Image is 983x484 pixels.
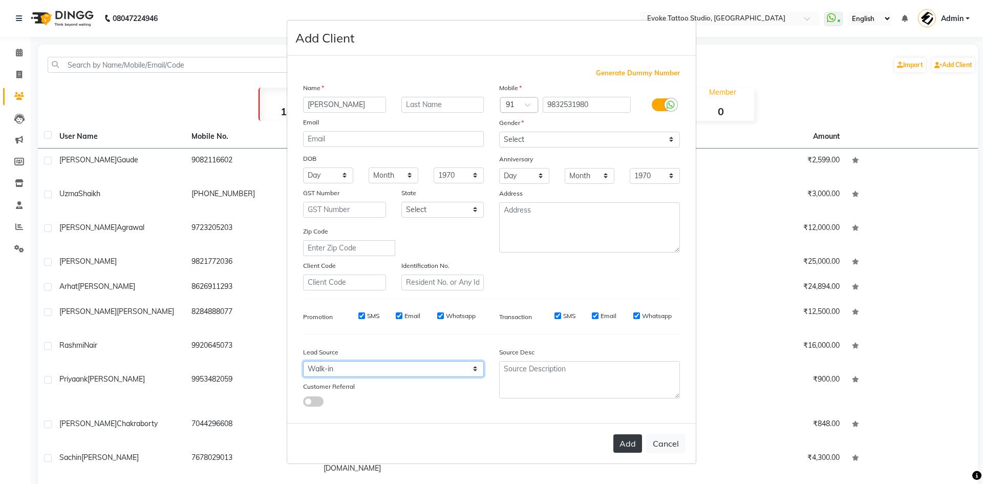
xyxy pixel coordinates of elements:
[303,188,339,198] label: GST Number
[601,311,616,321] label: Email
[446,311,476,321] label: Whatsapp
[303,202,386,218] input: GST Number
[303,240,395,256] input: Enter Zip Code
[303,227,328,236] label: Zip Code
[563,311,575,321] label: SMS
[401,275,484,290] input: Resident No. or Any Id
[646,434,686,453] button: Cancel
[499,312,532,322] label: Transaction
[303,118,319,127] label: Email
[401,97,484,113] input: Last Name
[499,348,535,357] label: Source Desc
[303,382,355,391] label: Customer Referral
[303,97,386,113] input: First Name
[303,261,336,270] label: Client Code
[596,68,680,78] span: Generate Dummy Number
[401,188,416,198] label: State
[367,311,379,321] label: SMS
[404,311,420,321] label: Email
[303,312,333,322] label: Promotion
[303,83,324,93] label: Name
[401,261,450,270] label: Identification No.
[499,155,533,164] label: Anniversary
[295,29,354,47] h4: Add Client
[303,154,316,163] label: DOB
[303,348,338,357] label: Lead Source
[499,83,522,93] label: Mobile
[543,97,631,113] input: Mobile
[303,131,484,147] input: Email
[642,311,672,321] label: Whatsapp
[613,434,642,453] button: Add
[499,118,524,128] label: Gender
[303,275,386,290] input: Client Code
[499,189,523,198] label: Address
